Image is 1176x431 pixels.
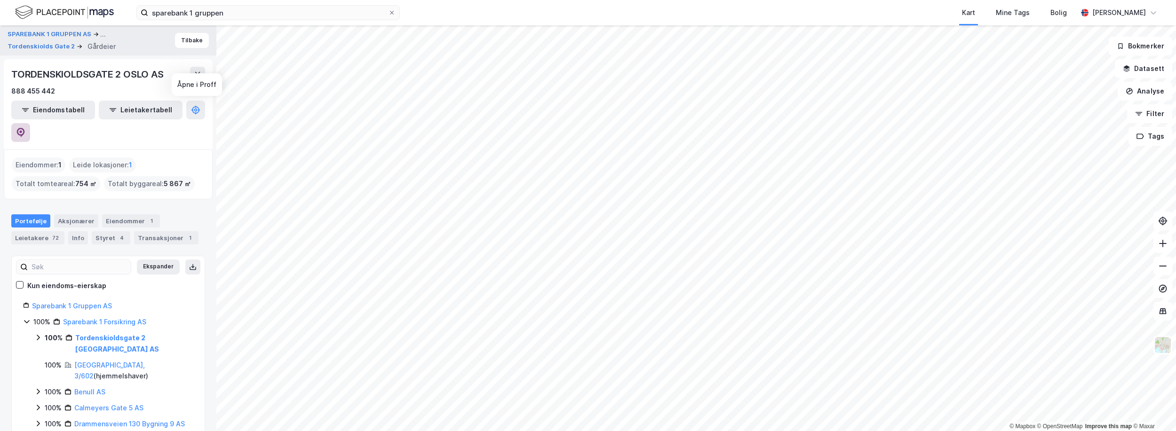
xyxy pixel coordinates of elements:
div: Kun eiendoms-eierskap [27,280,106,291]
a: Sparebank 1 Gruppen AS [32,302,112,310]
div: 72 [50,233,61,243]
button: Tags [1128,127,1172,146]
div: Info [68,231,88,244]
div: TORDENSKIOLDSGATE 2 OSLO AS [11,67,166,82]
a: Calmeyers Gate 5 AS [74,404,143,412]
div: Aksjonærer [54,214,98,227]
div: 100% [45,360,62,371]
a: Drammensveien 130 Bygning 9 AS [74,420,185,428]
div: Totalt tomteareal : [12,176,100,191]
span: 754 ㎡ [75,178,96,189]
div: 888 455 442 [11,86,55,97]
div: [PERSON_NAME] [1092,7,1146,18]
button: SPAREBANK 1 GRUPPEN AS [8,29,93,40]
div: 100% [45,402,62,414]
button: Filter [1127,104,1172,123]
div: 100% [45,332,63,344]
div: Eiendommer [102,214,160,227]
div: Kart [962,7,975,18]
div: 1 [147,216,156,226]
div: 1 [185,233,195,243]
button: Eiendomstabell [11,101,95,119]
div: ... [100,29,106,40]
div: Gårdeier [87,41,116,52]
img: Z [1154,336,1172,354]
span: 1 [58,159,62,171]
button: Leietakertabell [99,101,183,119]
button: Analyse [1118,82,1172,101]
button: Bokmerker [1109,37,1172,55]
a: Benull AS [74,388,105,396]
div: Leide lokasjoner : [69,157,136,172]
a: Tordenskioldsgate 2 [GEOGRAPHIC_DATA] AS [75,334,159,353]
iframe: Chat Widget [1129,386,1176,431]
a: [GEOGRAPHIC_DATA], 3/602 [74,361,145,380]
button: Tilbake [175,33,209,48]
input: Søk [28,260,131,274]
img: logo.f888ab2527a4732fd821a326f86c7f29.svg [15,4,114,21]
a: Improve this map [1085,423,1132,430]
span: 5 867 ㎡ [164,178,191,189]
div: Mine Tags [996,7,1030,18]
div: Styret [92,231,130,244]
a: Mapbox [1009,423,1035,430]
button: Datasett [1115,59,1172,78]
input: Søk på adresse, matrikkel, gårdeiere, leietakere eller personer [148,6,388,20]
a: Sparebank 1 Forsikring AS [63,318,146,326]
div: Totalt byggareal : [104,176,195,191]
span: 1 [129,159,132,171]
button: Ekspander [137,259,180,274]
div: 100% [45,386,62,398]
div: Bolig [1050,7,1067,18]
div: 4 [117,233,127,243]
a: OpenStreetMap [1037,423,1083,430]
div: ( hjemmelshaver ) [74,360,193,382]
div: Leietakere [11,231,64,244]
div: Portefølje [11,214,50,227]
div: 100% [33,316,50,328]
button: Tordenskiolds Gate 2 [8,42,77,51]
div: 100% [45,418,62,430]
div: Eiendommer : [12,157,65,172]
div: Transaksjoner [134,231,199,244]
